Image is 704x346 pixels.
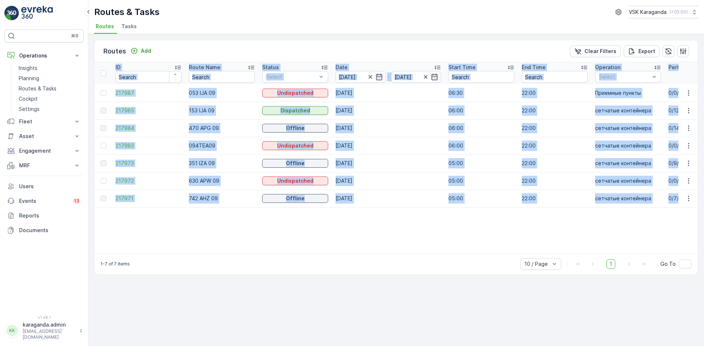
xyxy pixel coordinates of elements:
[100,261,130,267] p: 1-7 of 7 items
[100,125,106,131] div: Toggle Row Selected
[19,75,39,82] p: Planning
[591,119,665,137] td: сетчатыe контейнера
[4,315,84,320] span: v 1.48.1
[445,84,518,102] td: 06:30
[19,118,69,125] p: Fleet
[262,141,328,150] button: Undispatched
[624,45,660,57] button: Export
[185,137,258,155] td: 094TEA09
[4,6,19,21] img: logo
[591,137,665,155] td: сетчатыe контейнера
[100,178,106,184] div: Toggle Row Selected
[522,64,546,71] p: End Time
[277,142,313,149] p: Undispatched
[591,102,665,119] td: сетчатыe контейнера
[115,124,181,132] span: 217984
[629,6,698,18] button: VSK Karaganda(+05:00)
[387,72,390,81] p: -
[518,190,591,207] td: 22:00
[518,137,591,155] td: 22:00
[518,102,591,119] td: 22:00
[19,162,69,169] p: MRF
[19,85,56,92] p: Routes & Tasks
[19,133,69,140] p: Asset
[448,64,476,71] p: Start Time
[4,208,84,223] a: Reports
[445,155,518,172] td: 05:00
[262,176,328,185] button: Undispatched
[115,64,121,71] p: ID
[280,107,310,114] p: Dispatched
[185,119,258,137] td: 470 APG 09
[518,155,591,172] td: 22:00
[115,160,181,167] a: 217973
[115,142,181,149] a: 217983
[19,95,38,103] p: Cockpit
[19,147,69,155] p: Engagement
[74,198,79,204] p: 13
[19,197,68,205] p: Events
[4,129,84,144] button: Asset
[100,196,106,201] div: Toggle Row Selected
[629,8,667,16] p: VSK Karaganda
[4,223,84,238] a: Documents
[115,89,181,97] span: 217987
[189,64,220,71] p: Route Name
[189,71,255,83] input: Search
[19,227,81,234] p: Documents
[262,106,328,115] button: Dispatched
[100,90,106,96] div: Toggle Row Selected
[16,94,84,104] a: Cockpit
[606,259,615,269] span: 1
[599,73,650,81] p: Select
[100,143,106,149] div: Toggle Row Selected
[522,71,588,83] input: Search
[4,158,84,173] button: MRF
[185,190,258,207] td: 742 AHZ 09
[591,84,665,102] td: Приемные пункты
[185,155,258,172] td: 351 IZA 09
[16,73,84,83] a: Planning
[185,172,258,190] td: 630 APW 09
[332,190,445,207] td: [DATE]
[141,47,151,55] p: Add
[185,84,258,102] td: 053 IJA 09
[19,212,81,219] p: Reports
[19,105,40,113] p: Settings
[332,102,445,119] td: [DATE]
[335,71,386,83] input: dd/mm/yyyy
[262,194,328,203] button: Offline
[4,48,84,63] button: Operations
[4,144,84,158] button: Engagement
[185,102,258,119] td: 153 IJA 09
[266,73,317,81] p: Select
[16,83,84,94] a: Routes & Tasks
[115,195,181,202] a: 217971
[94,6,159,18] p: Routes & Tasks
[19,52,69,59] p: Operations
[121,23,137,30] span: Tasks
[277,89,313,97] p: Undispatched
[277,177,313,185] p: Undispatched
[448,71,514,83] input: Search
[23,321,76,328] p: karaganda.admin
[4,179,84,194] a: Users
[115,177,181,185] a: 217972
[660,260,676,268] span: Go To
[21,6,53,21] img: logo_light-DOdMpM7g.png
[16,63,84,73] a: Insights
[115,107,181,114] a: 217985
[332,137,445,155] td: [DATE]
[570,45,621,57] button: Clear Filters
[445,190,518,207] td: 05:00
[4,194,84,208] a: Events13
[445,172,518,190] td: 05:00
[100,108,106,114] div: Toggle Row Selected
[16,104,84,114] a: Settings
[445,102,518,119] td: 06:00
[591,155,665,172] td: сетчатыe контейнера
[19,183,81,190] p: Users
